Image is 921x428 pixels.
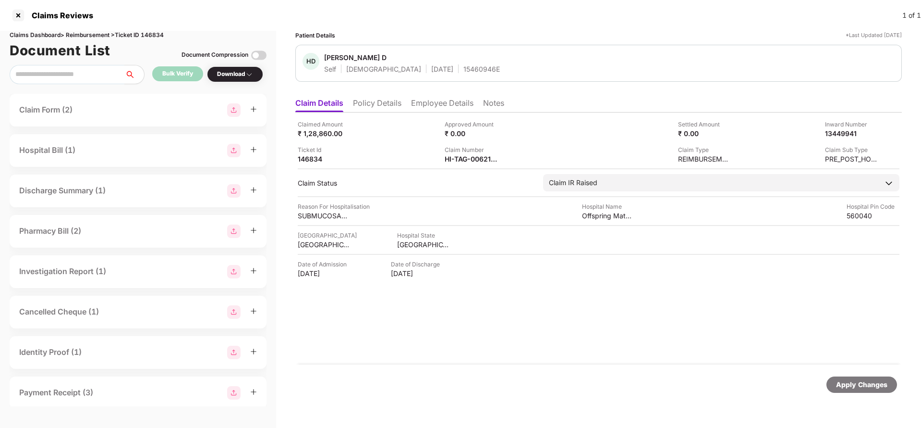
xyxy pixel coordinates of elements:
[295,31,335,40] div: Patient Details
[227,144,241,157] img: svg+xml;base64,PHN2ZyBpZD0iR3JvdXBfMjg4MTMiIGRhdGEtbmFtZT0iR3JvdXAgMjg4MTMiIHhtbG5zPSJodHRwOi8vd3...
[298,178,533,188] div: Claim Status
[227,103,241,117] img: svg+xml;base64,PHN2ZyBpZD0iR3JvdXBfMjg4MTMiIGRhdGEtbmFtZT0iR3JvdXAgMjg4MTMiIHhtbG5zPSJodHRwOi8vd3...
[431,64,453,74] div: [DATE]
[411,98,473,112] li: Employee Details
[124,71,144,78] span: search
[836,379,887,390] div: Apply Changes
[324,64,336,74] div: Self
[825,145,878,154] div: Claim Sub Type
[10,40,110,61] h1: Document List
[19,185,106,197] div: Discharge Summary (1)
[825,129,878,138] div: 13449941
[549,177,597,188] div: Claim IR Raised
[19,225,81,237] div: Pharmacy Bill (2)
[250,308,257,315] span: plus
[295,98,343,112] li: Claim Details
[324,53,387,62] div: [PERSON_NAME] D
[902,10,921,21] div: 1 of 1
[298,129,351,138] div: ₹ 1,28,860.00
[250,389,257,395] span: plus
[678,120,731,129] div: Settled Amount
[397,240,450,249] div: [GEOGRAPHIC_DATA]
[227,386,241,400] img: svg+xml;base64,PHN2ZyBpZD0iR3JvdXBfMjg4MTMiIGRhdGEtbmFtZT0iR3JvdXAgMjg4MTMiIHhtbG5zPSJodHRwOi8vd3...
[483,98,504,112] li: Notes
[346,64,421,74] div: [DEMOGRAPHIC_DATA]
[846,31,902,40] div: *Last Updated [DATE]
[250,227,257,234] span: plus
[227,346,241,359] img: svg+xml;base64,PHN2ZyBpZD0iR3JvdXBfMjg4MTMiIGRhdGEtbmFtZT0iR3JvdXAgMjg4MTMiIHhtbG5zPSJodHRwOi8vd3...
[582,202,635,211] div: Hospital Name
[825,120,878,129] div: Inward Number
[245,71,253,78] img: svg+xml;base64,PHN2ZyBpZD0iRHJvcGRvd24tMzJ4MzIiIHhtbG5zPSJodHRwOi8vd3d3LnczLm9yZy8yMDAwL3N2ZyIgd2...
[445,129,497,138] div: ₹ 0.00
[227,184,241,198] img: svg+xml;base64,PHN2ZyBpZD0iR3JvdXBfMjg4MTMiIGRhdGEtbmFtZT0iR3JvdXAgMjg4MTMiIHhtbG5zPSJodHRwOi8vd3...
[250,348,257,355] span: plus
[678,154,731,164] div: REIMBURSEMENT
[298,202,370,211] div: Reason For Hospitalisation
[19,306,99,318] div: Cancelled Cheque (1)
[847,211,899,220] div: 560040
[298,211,351,220] div: SUBMUCOSAL [MEDICAL_DATA]
[250,187,257,193] span: plus
[303,53,319,70] div: HD
[884,178,894,188] img: downArrowIcon
[19,104,73,116] div: Claim Form (2)
[391,269,444,278] div: [DATE]
[19,265,106,277] div: Investigation Report (1)
[19,144,75,156] div: Hospital Bill (1)
[10,31,267,40] div: Claims Dashboard > Reimbursement > Ticket ID 146834
[582,211,635,220] div: Offspring Maternity and Child Care
[250,267,257,274] span: plus
[298,145,351,154] div: Ticket Id
[678,129,731,138] div: ₹ 0.00
[124,65,145,84] button: search
[217,70,253,79] div: Download
[825,154,878,164] div: PRE_POST_HOSPITALIZATION_REIMBURSEMENT
[298,231,357,240] div: [GEOGRAPHIC_DATA]
[251,48,267,63] img: svg+xml;base64,PHN2ZyBpZD0iVG9nZ2xlLTMyeDMyIiB4bWxucz0iaHR0cDovL3d3dy53My5vcmcvMjAwMC9zdmciIHdpZH...
[227,265,241,278] img: svg+xml;base64,PHN2ZyBpZD0iR3JvdXBfMjg4MTMiIGRhdGEtbmFtZT0iR3JvdXAgMjg4MTMiIHhtbG5zPSJodHRwOi8vd3...
[19,346,82,358] div: Identity Proof (1)
[227,305,241,319] img: svg+xml;base64,PHN2ZyBpZD0iR3JvdXBfMjg4MTMiIGRhdGEtbmFtZT0iR3JvdXAgMjg4MTMiIHhtbG5zPSJodHRwOi8vd3...
[298,269,351,278] div: [DATE]
[227,225,241,238] img: svg+xml;base64,PHN2ZyBpZD0iR3JvdXBfMjg4MTMiIGRhdGEtbmFtZT0iR3JvdXAgMjg4MTMiIHhtbG5zPSJodHRwOi8vd3...
[298,260,351,269] div: Date of Admission
[678,145,731,154] div: Claim Type
[391,260,444,269] div: Date of Discharge
[397,231,450,240] div: Hospital State
[298,120,351,129] div: Claimed Amount
[26,11,93,20] div: Claims Reviews
[298,154,351,164] div: 146834
[847,202,899,211] div: Hospital Pin Code
[445,120,497,129] div: Approved Amount
[19,387,93,399] div: Payment Receipt (3)
[445,154,497,164] div: HI-TAG-006210175(0)
[250,146,257,153] span: plus
[445,145,497,154] div: Claim Number
[250,106,257,113] span: plus
[298,240,351,249] div: [GEOGRAPHIC_DATA]
[353,98,401,112] li: Policy Details
[162,69,193,78] div: Bulk Verify
[463,64,500,74] div: 15460946E
[182,50,248,60] div: Document Compression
